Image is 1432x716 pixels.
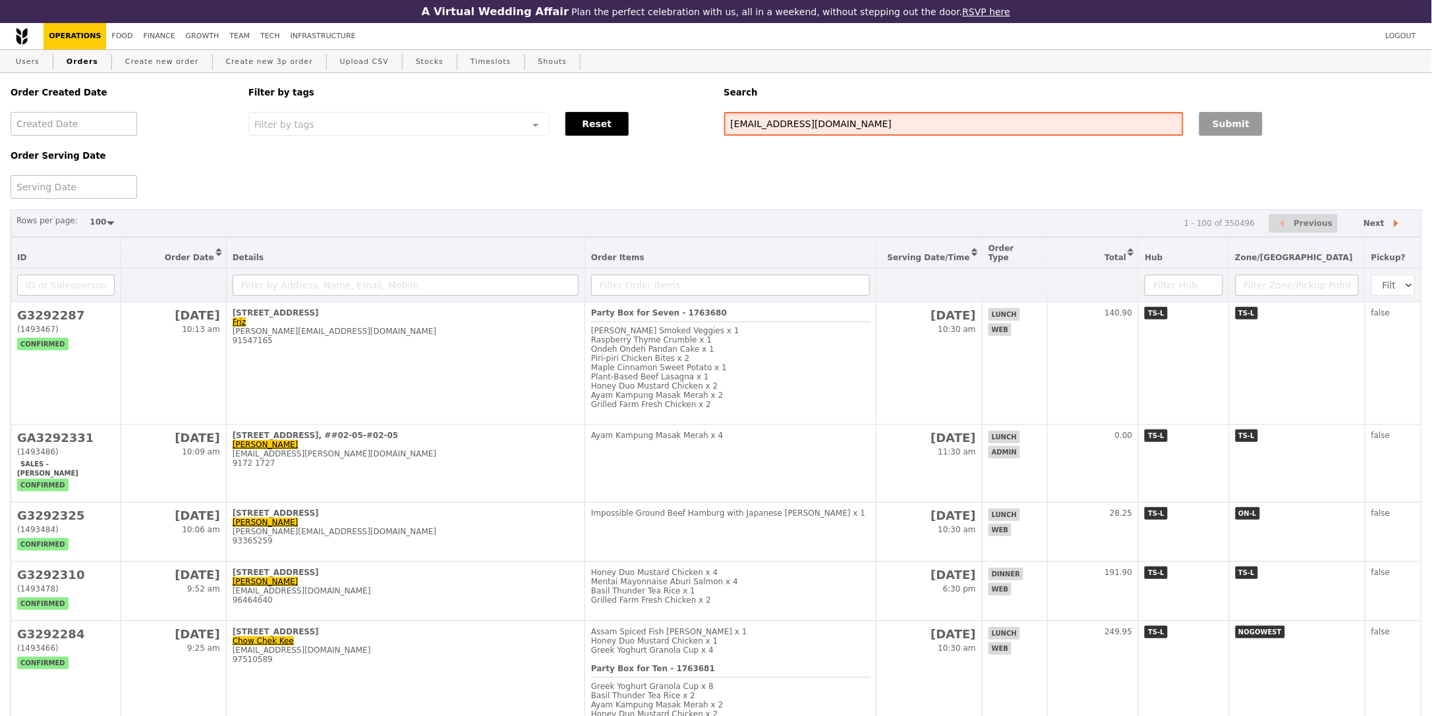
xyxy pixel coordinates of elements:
[591,509,870,518] div: Impossible Ground Beef Hamburg with Japanese [PERSON_NAME] x 1
[1269,214,1338,233] button: Previous
[1104,568,1132,577] span: 191.90
[591,568,870,577] div: Honey Duo Mustard Chicken x 4
[233,308,579,317] div: [STREET_ADDRESS]
[591,372,709,381] span: Plant‑Based Beef Lasagna x 1
[17,568,115,582] h2: G3292310
[1199,112,1263,136] button: Submit
[591,391,723,400] span: Ayam Kampung Masak Merah x 2
[17,325,115,334] div: (1493467)
[233,636,294,646] a: Chow Chek Kee
[285,23,361,49] a: Infrastructure
[1145,307,1168,319] span: TS-L
[591,275,870,296] input: Filter Order Items
[17,447,115,456] div: (1493486)
[591,381,718,391] span: Honey Duo Mustard Chicken x 2
[1236,253,1354,262] span: Zone/[GEOGRAPHIC_DATA]
[1236,429,1259,442] span: TS-L
[233,586,579,595] div: [EMAIL_ADDRESS][DOMAIN_NAME]
[465,50,516,74] a: Timeslots
[17,627,115,641] h2: G3292284
[255,23,285,49] a: Tech
[17,597,69,610] span: confirmed
[11,112,137,136] input: Created Date
[591,691,695,700] span: Basil Thunder Tea Rice x 2
[988,568,1023,580] span: dinner
[17,509,115,522] h2: G3292325
[182,525,219,534] span: 10:06 am
[591,335,712,344] span: Raspberry Thyme Crumble x 1
[17,525,115,534] div: (1493484)
[224,23,255,49] a: Team
[11,151,233,161] h5: Order Serving Date
[1371,253,1406,262] span: Pickup?
[591,577,870,586] div: Mentai Mayonnaise Aburi Salmon x 4
[882,627,976,641] h2: [DATE]
[1371,431,1390,440] span: false
[17,538,69,551] span: confirmed
[1236,507,1260,520] span: ON-L
[335,50,394,74] a: Upload CSV
[233,440,299,449] a: [PERSON_NAME]
[1145,429,1168,442] span: TS-L
[1294,215,1333,231] span: Previous
[882,431,976,445] h2: [DATE]
[988,509,1020,521] span: lunch
[988,642,1012,655] span: web
[138,23,181,49] a: Finance
[591,682,714,691] span: Greek Yoghurt Granola Cup x 8
[337,5,1096,18] div: Plan the perfect celebration with us, all in a weekend, without stepping out the door.
[1381,23,1421,49] a: Logout
[724,88,1422,97] h5: Search
[988,446,1020,458] span: admin
[233,655,579,664] div: 97510589
[182,325,219,334] span: 10:13 am
[1371,509,1390,518] span: false
[11,175,137,199] input: Serving Date
[182,447,219,456] span: 10:09 am
[16,214,78,227] label: Rows per page:
[17,584,115,593] div: (1493478)
[1145,626,1168,638] span: TS-L
[61,50,103,74] a: Orders
[127,627,220,641] h2: [DATE]
[591,344,714,354] span: Ondeh Ondeh Pandan Cake x 1
[233,431,579,440] div: [STREET_ADDRESS], ##02-05-#02-05
[127,308,220,322] h2: [DATE]
[233,458,579,468] div: 9172 1727
[988,308,1020,321] span: lunch
[1236,626,1285,638] span: NOGOWEST
[591,646,870,655] div: Greek Yoghurt Granola Cup x 4
[1104,308,1132,317] span: 140.90
[254,118,314,130] span: Filter by tags
[233,275,579,296] input: Filter by Address, Name, Email, Mobile
[233,627,579,636] div: [STREET_ADDRESS]
[221,50,318,74] a: Create new 3p order
[988,431,1020,443] span: lunch
[938,325,976,334] span: 10:30 am
[1145,566,1168,579] span: TS-L
[233,336,579,345] div: 91547165
[1115,431,1133,440] span: 0.00
[181,23,225,49] a: Growth
[591,354,689,363] span: Piri‑piri Chicken Bites x 2
[591,253,644,262] span: Order Items
[1145,275,1222,296] input: Filter Hub
[233,253,264,262] span: Details
[1110,509,1132,518] span: 28.25
[1371,627,1390,636] span: false
[988,244,1014,262] span: Order Type
[127,431,220,445] h2: [DATE]
[591,595,870,605] div: Grilled Farm Fresh Chicken x 2
[127,568,220,582] h2: [DATE]
[591,700,723,709] span: Ayam Kampung Masak Merah x 2
[16,28,28,45] img: Grain logo
[1145,507,1168,520] span: TS-L
[43,23,106,49] a: Operations
[17,308,115,322] h2: G3292287
[988,627,1020,640] span: lunch
[17,275,115,296] input: ID or Salesperson name
[591,431,870,440] div: Ayam Kampung Masak Merah x 4
[187,644,220,653] span: 9:25 am
[938,525,976,534] span: 10:30 am
[1184,219,1255,228] div: 1 - 100 of 350496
